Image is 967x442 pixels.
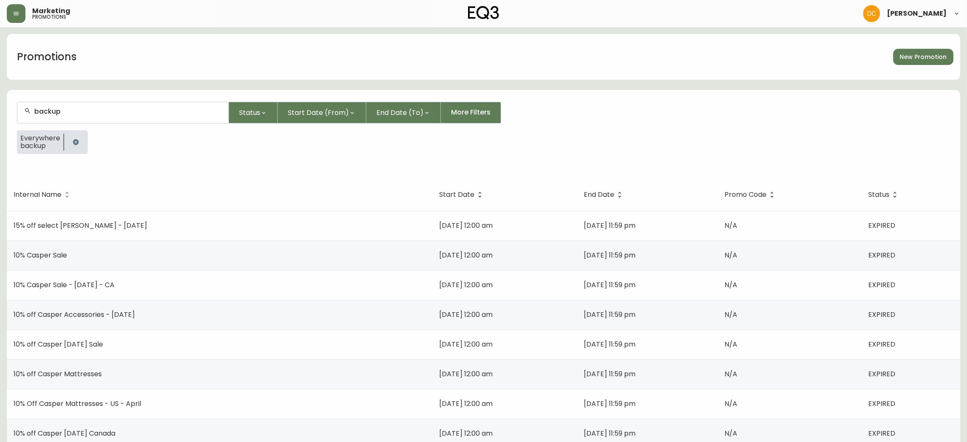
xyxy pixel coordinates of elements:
span: [DATE] 11:59 pm [584,339,635,349]
span: [DATE] 12:00 am [439,310,493,319]
span: [DATE] 12:00 am [439,428,493,438]
span: EXPIRED [868,221,895,230]
button: Status [229,102,278,123]
span: Start Date [439,192,474,197]
h1: Promotions [17,50,77,64]
span: [DATE] 11:59 pm [584,280,635,290]
span: N/A [725,339,737,349]
span: Promo Code [725,192,766,197]
span: 10% off Casper [DATE] Sale [14,339,103,349]
span: Start Date (From) [288,107,349,118]
span: 10% Casper Sale - [DATE] - CA [14,280,114,290]
span: End Date [584,192,614,197]
span: Status [868,192,889,197]
span: Status [239,107,260,118]
span: [DATE] 12:00 am [439,369,493,379]
span: New Promotion [900,52,947,62]
span: More Filters [451,108,490,117]
span: N/A [725,221,737,230]
span: Internal Name [14,191,72,199]
span: Marketing [32,8,70,14]
span: N/A [725,250,737,260]
span: [DATE] 11:59 pm [584,399,635,408]
span: N/A [725,280,737,290]
span: [DATE] 12:00 am [439,280,493,290]
input: Search [34,107,222,115]
span: [DATE] 11:59 pm [584,428,635,438]
span: [DATE] 12:00 am [439,339,493,349]
span: Promo Code [725,191,778,199]
img: logo [468,6,499,20]
span: [DATE] 11:59 pm [584,221,635,230]
a: New Promotion [893,49,953,65]
span: N/A [725,399,737,408]
span: 10% Casper Sale [14,250,67,260]
span: EXPIRED [868,428,895,438]
span: EXPIRED [868,310,895,319]
span: Everywhere [20,134,60,142]
span: [PERSON_NAME] [887,10,947,17]
button: More Filters [441,102,501,123]
h5: promotions [32,14,66,20]
span: N/A [725,428,737,438]
img: 7eb451d6983258353faa3212700b340b [863,5,880,22]
span: N/A [725,310,737,319]
span: End Date (To) [376,107,424,118]
span: 15% off select [PERSON_NAME] - [DATE] [14,221,147,230]
span: [DATE] 11:59 pm [584,310,635,319]
span: [DATE] 12:00 am [439,221,493,230]
span: Internal Name [14,192,61,197]
span: [DATE] 11:59 pm [584,250,635,260]
span: Status [868,191,900,199]
span: [DATE] 12:00 am [439,399,493,408]
span: N/A [725,369,737,379]
span: 10% Off Casper Mattresses - US - April [14,399,141,408]
span: EXPIRED [868,280,895,290]
span: End Date [584,191,625,199]
span: 10% off Casper Mattresses [14,369,102,379]
span: Start Date [439,191,485,199]
span: EXPIRED [868,339,895,349]
span: [DATE] 11:59 pm [584,369,635,379]
span: 10% off Casper Accessories - [DATE] [14,310,135,319]
span: [DATE] 12:00 am [439,250,493,260]
button: End Date (To) [366,102,441,123]
button: Start Date (From) [278,102,366,123]
span: EXPIRED [868,399,895,408]
span: 10% off Casper [DATE] Canada [14,428,115,438]
span: EXPIRED [868,250,895,260]
span: backup [20,142,60,150]
span: EXPIRED [868,369,895,379]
